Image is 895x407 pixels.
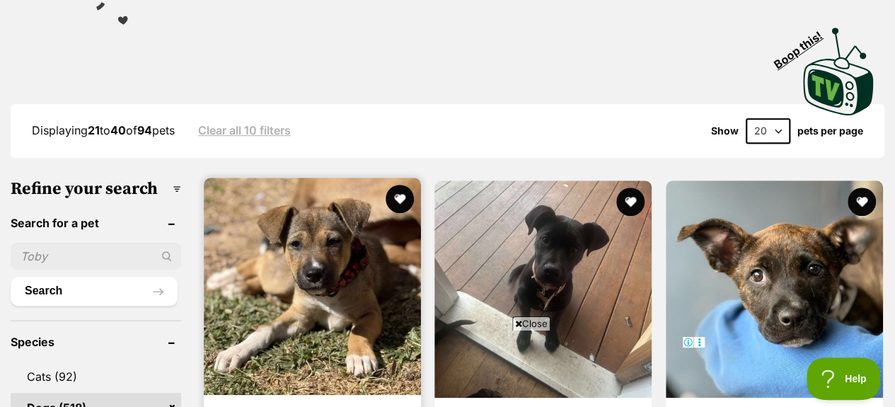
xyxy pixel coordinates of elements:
[11,362,181,391] a: Cats (92)
[797,125,863,137] label: pets per page
[807,357,881,400] iframe: Help Scout Beacon - Open
[32,123,175,137] span: Displaying to of pets
[204,178,421,395] img: Cadbree - Australian Kelpie Dog
[512,316,550,331] span: Close
[11,217,181,229] header: Search for a pet
[137,123,152,137] strong: 94
[198,124,291,137] a: Clear all 10 filters
[386,185,414,213] button: favourite
[803,28,874,115] img: PetRescue TV logo
[711,125,739,137] span: Show
[11,243,181,270] input: Toby
[617,188,645,216] button: favourite
[848,188,876,216] button: favourite
[666,180,883,398] img: Lola - American Staffordshire Terrier Dog
[110,123,126,137] strong: 40
[11,336,181,348] header: Species
[803,15,874,118] a: Boop this!
[771,20,836,71] span: Boop this!
[11,179,181,199] h3: Refine your search
[190,336,705,400] iframe: Advertisement
[88,123,100,137] strong: 21
[434,180,652,398] img: Bobby - American Bulldog x Mixed breed Dog
[11,277,178,305] button: Search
